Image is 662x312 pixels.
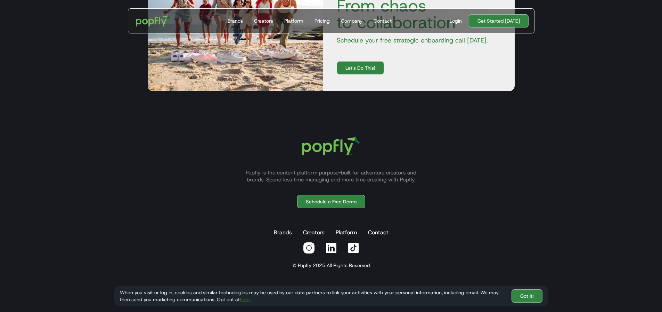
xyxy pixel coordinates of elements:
[512,289,542,303] a: Got It!
[254,17,273,24] div: Creators
[281,9,306,33] a: Platform
[302,226,326,240] a: Creators
[447,17,465,24] a: Login
[314,17,330,24] div: Pricing
[120,289,506,303] div: When you visit or log in, cookies and similar technologies may be used by our data partners to li...
[225,9,246,33] a: Brands
[293,262,370,269] div: © Popfly 2025 All Rights Reserved
[450,17,462,24] div: Login
[469,14,529,28] a: Get Started [DATE]
[337,61,384,75] a: Let's Do This!
[272,226,293,240] a: Brands
[131,10,176,31] a: home
[341,17,362,24] div: Company
[297,195,365,208] a: Schedule a Free Demo
[367,226,390,240] a: Contact
[331,36,506,45] p: Schedule your free strategic onboarding call [DATE].
[312,9,333,33] a: Pricing
[334,226,358,240] a: Platform
[251,9,276,33] a: Creators
[228,17,243,24] div: Brands
[338,9,365,33] a: Company
[284,17,303,24] div: Platform
[374,17,392,24] div: Contact
[240,296,250,303] a: here
[371,9,394,33] a: Contact
[237,169,425,183] p: Popfly is the content platform purpose-built for adventure creators and brands. Spend less time m...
